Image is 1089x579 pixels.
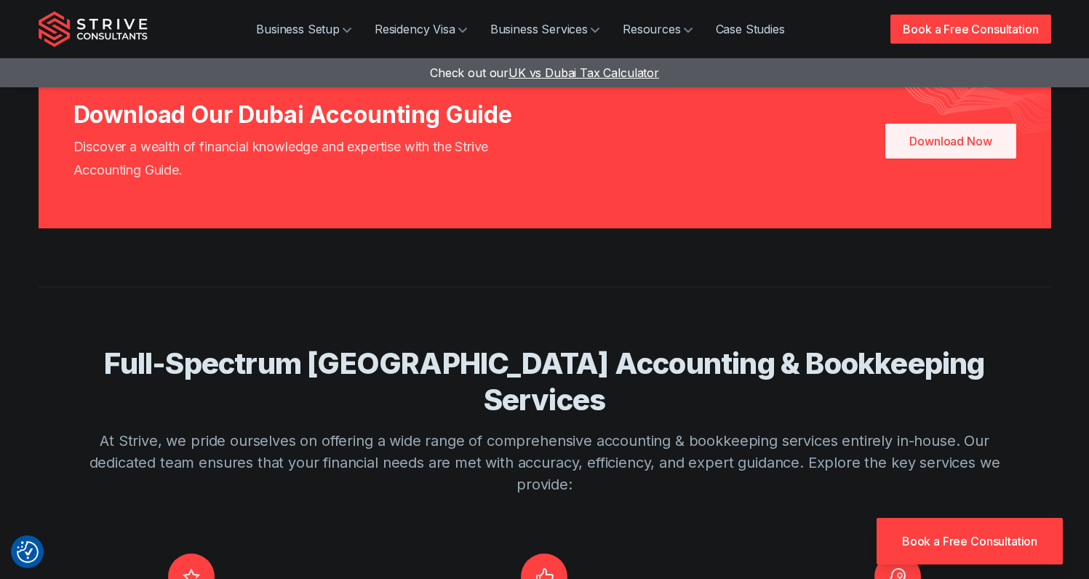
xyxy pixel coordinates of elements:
[479,15,611,44] a: Business Services
[39,11,148,47] img: Strive Consultants
[877,518,1063,564] a: Book a Free Consultation
[79,346,1010,418] h2: Full-Spectrum [GEOGRAPHIC_DATA] Accounting & Bookkeeping Services
[885,124,1016,159] a: Download Now
[611,15,704,44] a: Resources
[430,65,659,80] a: Check out ourUK vs Dubai Tax Calculator
[73,135,522,182] p: Discover a wealth of financial knowledge and expertise with the Strive Accounting Guide.
[363,15,479,44] a: Residency Visa
[508,65,659,80] span: UK vs Dubai Tax Calculator
[17,541,39,563] img: Revisit consent button
[17,541,39,563] button: Consent Preferences
[890,15,1050,44] a: Book a Free Consultation
[244,15,363,44] a: Business Setup
[73,100,522,129] h3: Download Our Dubai Accounting Guide
[704,15,797,44] a: Case Studies
[79,430,1010,495] p: At Strive, we pride ourselves on offering a wide range of comprehensive accounting & bookkeeping ...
